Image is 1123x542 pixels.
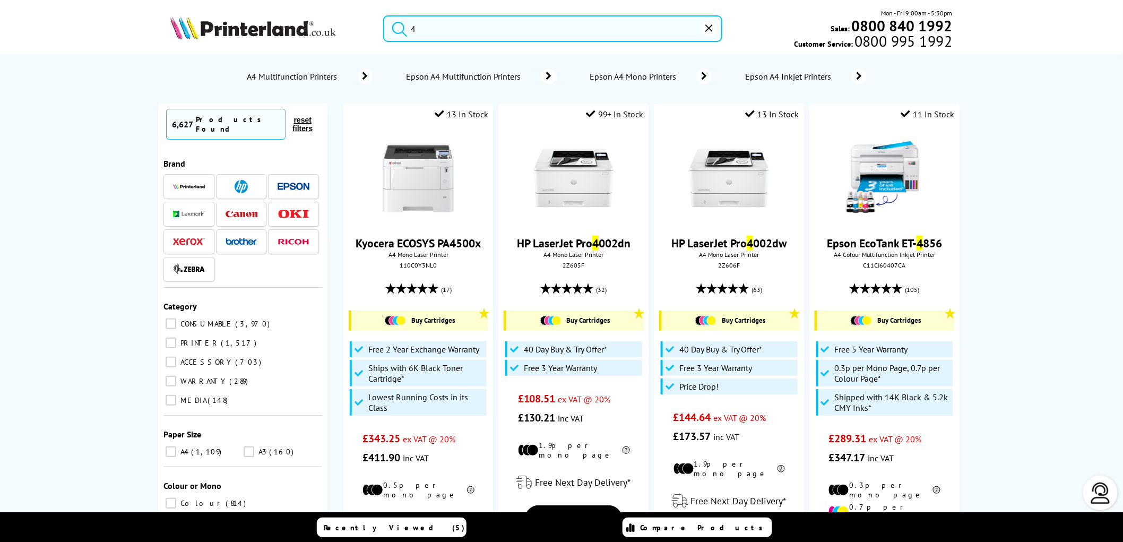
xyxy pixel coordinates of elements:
[695,316,716,325] img: Cartridges
[853,36,952,46] span: 0800 995 1992
[173,238,205,245] img: Xerox
[405,71,525,82] span: Epson A4 Multifunction Printers
[518,441,630,460] li: 1.9p per mono page
[905,280,920,300] span: (105)
[524,363,597,373] span: Free 3 Year Warranty
[506,261,641,269] div: 2Z605F
[850,21,953,31] a: 0800 840 1992
[163,301,197,312] span: Category
[244,446,254,457] input: A3 160
[378,138,458,218] img: Kyocera-ECOSYS-PA4500x-Front-Main-Small.jpg
[518,392,556,406] span: £108.51
[191,447,224,457] span: 1,109
[196,115,280,134] div: Products Found
[828,480,940,500] li: 0.3p per mono page
[163,480,221,491] span: Colour or Mono
[679,344,763,355] span: 40 Day Buy & Try Offer*
[673,410,711,424] span: £144.64
[256,447,268,457] span: A3
[828,502,940,521] li: 0.7p per colour page
[166,376,176,386] input: WARRANTY 289
[170,16,336,39] img: Printerland Logo
[667,316,793,325] a: Buy Cartridges
[163,158,185,169] span: Brand
[586,109,644,119] div: 99+ In Stock
[744,71,836,82] span: Epson A4 Inkjet Printers
[558,394,611,405] span: ex VAT @ 20%
[640,523,768,532] span: Compare Products
[362,451,400,464] span: £411.90
[679,381,719,392] span: Price Drop!
[246,69,373,84] a: A4 Multifunction Printers
[166,338,176,348] input: PRINTER 1,517
[535,476,631,488] span: Free Next Day Delivery*
[317,518,467,537] a: Recently Viewed (5)
[166,357,176,367] input: ACCESSORY 703
[868,453,894,463] span: inc VAT
[278,239,309,245] img: Ricoh
[441,280,452,300] span: (17)
[221,338,259,348] span: 1,517
[1090,483,1111,504] img: user-headset-light.svg
[831,23,850,33] span: Sales:
[178,498,224,508] span: Colour
[673,429,711,443] span: £173.57
[178,357,234,367] span: ACCESSORY
[278,210,309,219] img: OKI
[558,413,584,424] span: inc VAT
[835,363,951,384] span: 0.3p per Mono Page, 0.7p per Colour Page*
[246,71,342,82] span: A4 Multifunction Printers
[226,238,257,245] img: Brother
[170,16,369,41] a: Printerland Logo
[589,71,681,82] span: Epson A4 Mono Printers
[794,36,952,49] span: Customer Service:
[662,261,796,269] div: 2Z606F
[827,236,942,251] a: Epson EcoTank ET-4856
[689,138,769,218] img: HP-LaserJetPro-4002dw-Front-Small.jpg
[815,251,954,259] span: A4 Colour Multifunction Inkjet Printer
[356,236,481,251] a: Kyocera ECOSYS PA4500x
[534,138,614,218] img: HP-LaserJetPro-4002dn-Front-Small.jpg
[208,395,230,405] span: 148
[828,432,866,445] span: £289.31
[852,16,953,36] b: 0800 840 1992
[278,183,309,191] img: Epson
[690,495,786,507] span: Free Next Day Delivery*
[747,236,753,251] mark: 4
[403,434,455,444] span: ex VAT @ 20%
[512,316,638,325] a: Buy Cartridges
[517,236,630,251] a: HP LaserJet Pro4002dn
[163,429,201,440] span: Paper Size
[178,447,190,457] span: A4
[229,376,250,386] span: 289
[746,109,799,119] div: 13 In Stock
[172,119,193,130] span: 6,627
[592,236,599,251] mark: 4
[226,498,248,508] span: 814
[226,211,257,218] img: Canon
[744,69,867,84] a: Epson A4 Inkjet Printers
[518,411,556,425] span: £130.21
[671,236,787,251] a: HP LaserJet Pro4002dw
[525,505,623,533] a: View
[178,376,228,386] span: WARRANTY
[173,184,205,189] img: Printerland
[357,316,483,325] a: Buy Cartridges
[349,251,488,259] span: A4 Mono Laser Printer
[567,316,610,325] span: Buy Cartridges
[714,432,740,442] span: inc VAT
[383,15,722,42] input: Search product or bra
[828,451,865,464] span: £347.17
[673,459,785,478] li: 1.9p per mono page
[269,447,296,457] span: 160
[178,395,206,405] span: MEDIA
[751,280,762,300] span: (63)
[659,251,799,259] span: A4 Mono Laser Printer
[845,138,925,218] img: epson-et-4856-ink-included-new-small.jpg
[349,507,488,537] div: modal_delivery
[286,115,319,133] button: reset filters
[368,392,484,413] span: Lowest Running Costs in its Class
[362,480,474,500] li: 0.5p per mono page
[368,344,479,355] span: Free 2 Year Exchange Warranty
[351,261,486,269] div: 110C0Y3NL0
